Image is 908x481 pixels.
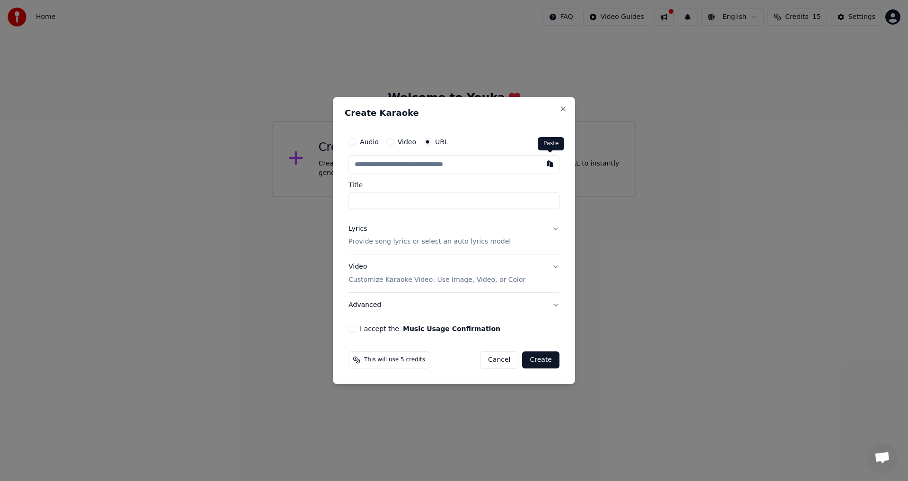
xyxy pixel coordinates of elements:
[364,356,425,364] span: This will use 5 credits
[345,109,563,117] h2: Create Karaoke
[349,237,511,247] p: Provide song lyrics or select an auto lyrics model
[480,351,518,368] button: Cancel
[538,137,564,150] div: Paste
[398,139,416,145] label: Video
[360,139,379,145] label: Audio
[349,217,559,254] button: LyricsProvide song lyrics or select an auto lyrics model
[349,262,525,285] div: Video
[349,275,525,285] p: Customize Karaoke Video: Use Image, Video, or Color
[349,224,367,234] div: Lyrics
[435,139,448,145] label: URL
[522,351,559,368] button: Create
[349,255,559,293] button: VideoCustomize Karaoke Video: Use Image, Video, or Color
[349,182,559,188] label: Title
[403,325,500,332] button: I accept the
[360,325,500,332] label: I accept the
[349,293,559,317] button: Advanced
